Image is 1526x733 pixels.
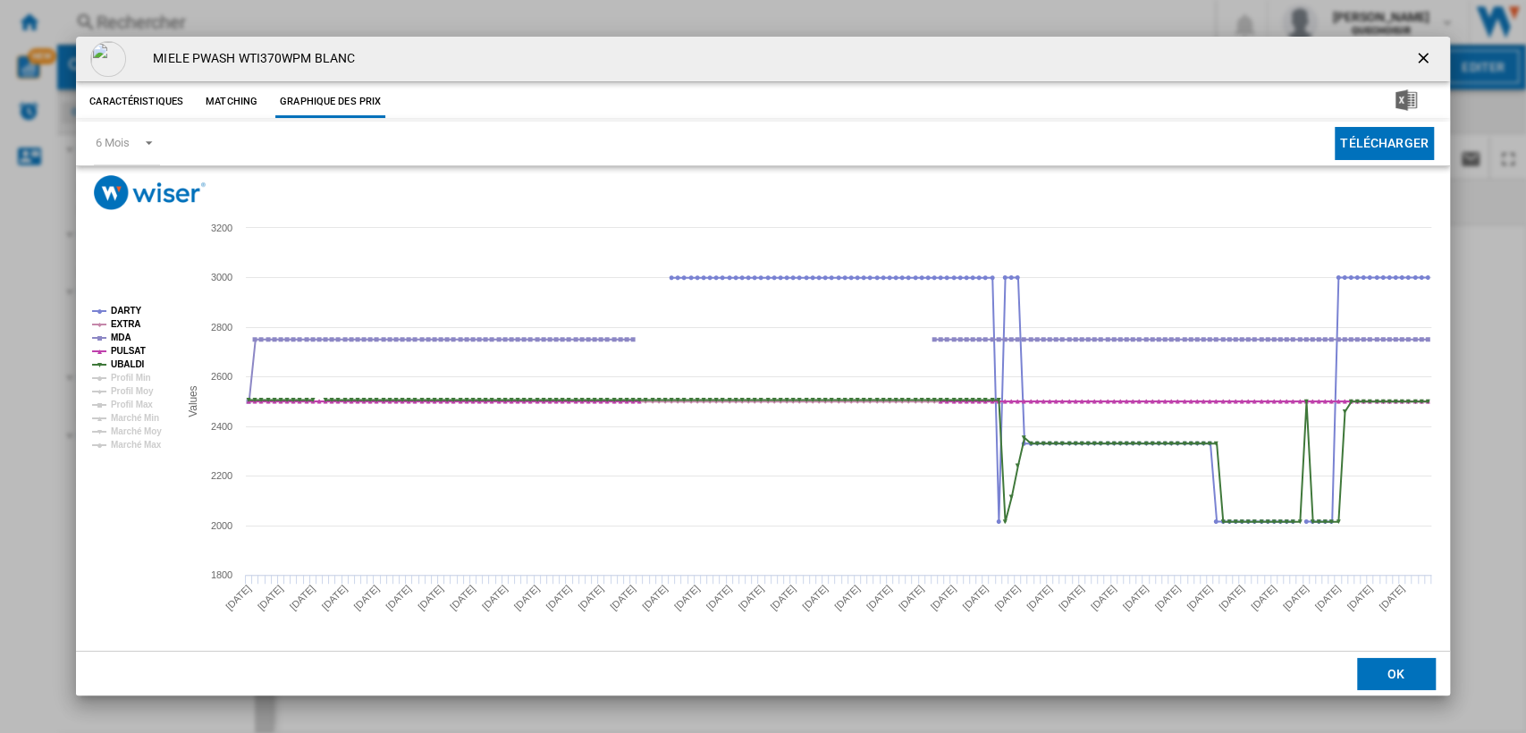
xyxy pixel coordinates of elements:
[512,583,542,612] tspan: [DATE]
[211,421,232,432] tspan: 2400
[672,583,702,612] tspan: [DATE]
[275,86,385,118] button: Graphique des prix
[211,371,232,382] tspan: 2600
[1357,658,1436,690] button: OK
[1057,583,1086,612] tspan: [DATE]
[111,373,151,383] tspan: Profil Min
[211,272,232,282] tspan: 3000
[1281,583,1311,612] tspan: [DATE]
[111,319,140,329] tspan: EXTRA
[90,41,126,77] img: lave-linge-sechant-frontal-miele-wti370wpm_1_600.jpg
[1024,583,1054,612] tspan: [DATE]
[832,583,862,612] tspan: [DATE]
[111,306,141,316] tspan: DARTY
[111,400,153,409] tspan: Profil Max
[211,569,232,580] tspan: 1800
[288,583,317,612] tspan: [DATE]
[111,413,159,423] tspan: Marché Min
[1313,583,1343,612] tspan: [DATE]
[111,426,162,436] tspan: Marché Moy
[608,583,637,612] tspan: [DATE]
[96,136,129,149] div: 6 Mois
[211,322,232,333] tspan: 2800
[737,583,766,612] tspan: [DATE]
[1185,583,1215,612] tspan: [DATE]
[320,583,350,612] tspan: [DATE]
[111,333,131,342] tspan: MDA
[1335,127,1434,160] button: Télécharger
[192,86,271,118] button: Matching
[544,583,574,612] tspan: [DATE]
[1367,86,1446,118] button: Télécharger au format Excel
[1414,49,1436,71] ng-md-icon: getI18NText('BUTTONS.CLOSE_DIALOG')
[256,583,285,612] tspan: [DATE]
[94,175,206,210] img: logo_wiser_300x94.png
[929,583,958,612] tspan: [DATE]
[1217,583,1246,612] tspan: [DATE]
[864,583,894,612] tspan: [DATE]
[352,583,382,612] tspan: [DATE]
[1378,583,1407,612] tspan: [DATE]
[384,583,414,612] tspan: [DATE]
[85,86,188,118] button: Caractéristiques
[704,583,734,612] tspan: [DATE]
[76,37,1449,695] md-dialog: Product popup
[1249,583,1278,612] tspan: [DATE]
[111,386,154,396] tspan: Profil Moy
[111,359,144,369] tspan: UBALDI
[211,223,232,233] tspan: 3200
[223,583,253,612] tspan: [DATE]
[111,346,146,356] tspan: PULSAT
[961,583,991,612] tspan: [DATE]
[1089,583,1118,612] tspan: [DATE]
[800,583,830,612] tspan: [DATE]
[111,440,162,450] tspan: Marché Max
[187,385,199,417] tspan: Values
[211,470,232,481] tspan: 2200
[144,50,355,68] h4: MIELE PWASH WTI370WPM BLANC
[897,583,926,612] tspan: [DATE]
[992,583,1022,612] tspan: [DATE]
[577,583,606,612] tspan: [DATE]
[1121,583,1151,612] tspan: [DATE]
[211,520,232,531] tspan: 2000
[1407,41,1443,77] button: getI18NText('BUTTONS.CLOSE_DIALOG')
[640,583,670,612] tspan: [DATE]
[1395,89,1417,111] img: excel-24x24.png
[448,583,477,612] tspan: [DATE]
[1153,583,1183,612] tspan: [DATE]
[769,583,798,612] tspan: [DATE]
[1345,583,1375,612] tspan: [DATE]
[480,583,510,612] tspan: [DATE]
[416,583,445,612] tspan: [DATE]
